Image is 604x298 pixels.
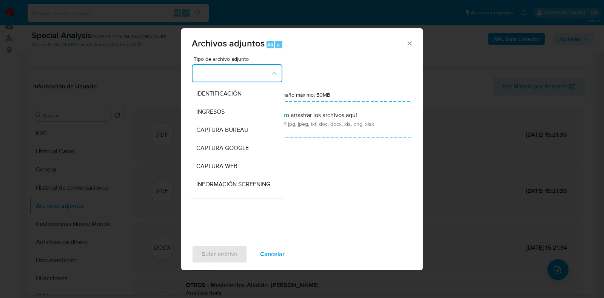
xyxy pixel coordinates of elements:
label: Tamaño máximo: 50MB [276,91,330,98]
button: Cerrar [406,40,413,46]
button: Cancelar [250,245,294,263]
span: CAPTURA BUREAU [196,126,248,134]
span: Tipo de archivo adjunto [194,56,284,62]
span: a [277,41,280,48]
span: Archivos adjuntos [192,37,265,50]
span: INGRESOS [196,108,225,116]
span: IDENTIFICACIÓN [196,90,242,97]
span: CAPTURA WEB [196,162,237,170]
span: INFORMACIÓN SCREENING [196,181,270,188]
span: CAPTURA GOOGLE [196,144,249,152]
span: Alt [267,41,273,48]
span: Cancelar [260,246,285,262]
